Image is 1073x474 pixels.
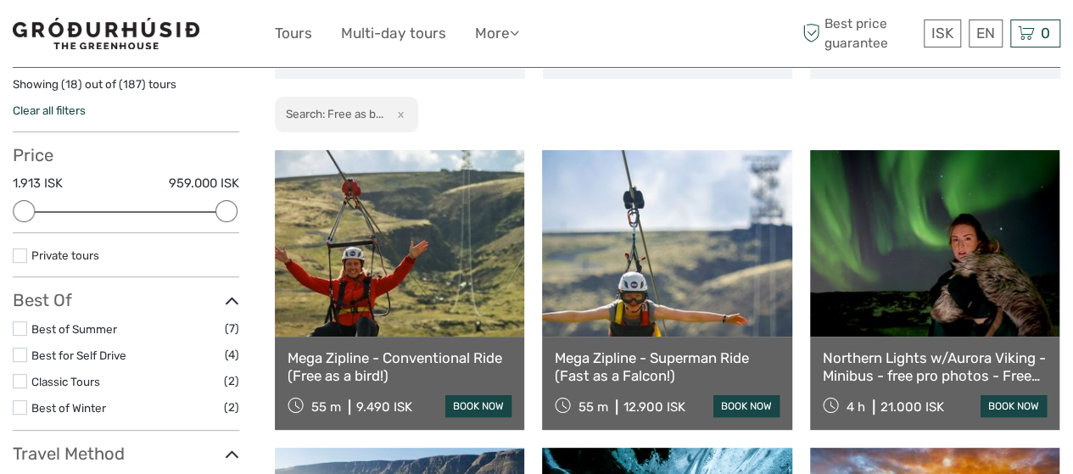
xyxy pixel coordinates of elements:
[356,399,412,415] div: 9.490 ISK
[981,395,1047,417] a: book now
[13,175,63,192] label: 1.913 ISK
[555,349,779,384] a: Mega Zipline - Superman Ride (Fast as a Falcon!)
[31,349,126,362] a: Best for Self Drive
[195,26,215,47] button: Open LiveChat chat widget
[169,175,239,192] label: 959.000 ISK
[1038,25,1053,42] span: 0
[13,103,86,117] a: Clear all filters
[847,399,865,415] span: 4 h
[13,18,199,49] img: 1578-341a38b5-ce05-4595-9f3d-b8aa3718a0b3_logo_small.jpg
[13,443,239,464] h3: Travel Method
[224,371,239,391] span: (2)
[31,322,117,336] a: Best of Summer
[31,248,99,262] a: Private tours
[65,76,78,92] label: 18
[475,21,519,46] a: More
[445,395,511,417] a: book now
[123,76,142,92] label: 187
[225,345,239,365] span: (4)
[31,401,106,415] a: Best of Winter
[713,395,780,417] a: book now
[288,349,511,384] a: Mega Zipline - Conventional Ride (Free as a bird!)
[311,399,341,415] span: 55 m
[13,145,239,165] h3: Price
[798,14,919,52] span: Best price guarantee
[13,290,239,310] h3: Best Of
[823,349,1047,384] a: Northern Lights w/Aurora Viking -Minibus - free pro photos - Free Retry
[13,76,239,103] div: Showing ( ) out of ( ) tours
[286,107,383,120] h2: Search: Free as b...
[275,21,312,46] a: Tours
[623,399,685,415] div: 12.900 ISK
[880,399,944,415] div: 21.000 ISK
[578,399,608,415] span: 55 m
[31,375,100,388] a: Classic Tours
[224,398,239,417] span: (2)
[969,20,1003,47] div: EN
[225,319,239,338] span: (7)
[386,105,409,123] button: x
[24,30,192,43] p: We're away right now. Please check back later!
[931,25,953,42] span: ISK
[341,21,446,46] a: Multi-day tours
